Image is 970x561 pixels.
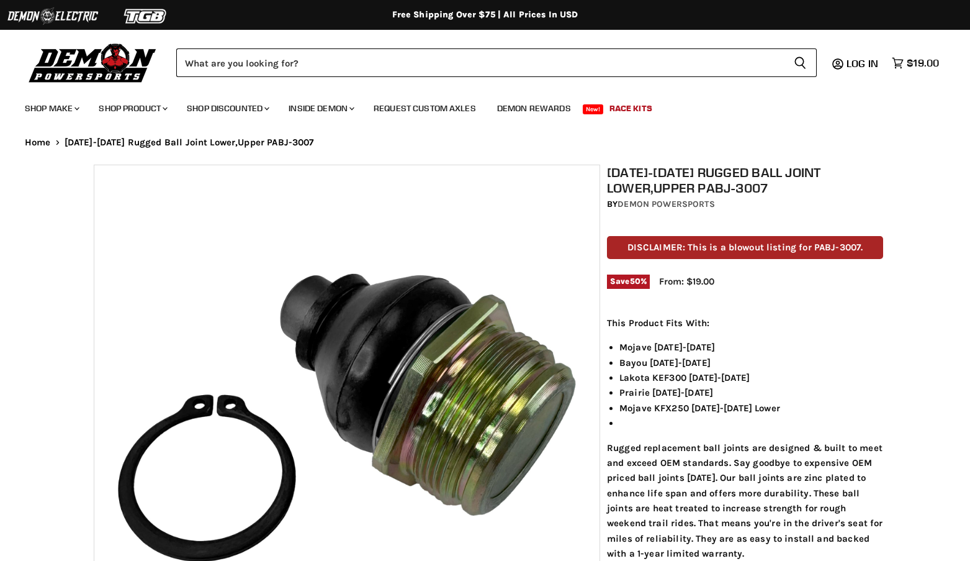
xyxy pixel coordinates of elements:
[619,385,883,400] li: Prairie [DATE]-[DATE]
[607,198,883,211] div: by
[619,340,883,355] li: Mojave [DATE]-[DATE]
[600,96,662,121] a: Race Kits
[25,137,51,148] a: Home
[847,57,878,70] span: Log in
[617,199,714,209] a: Demon Powersports
[607,275,650,288] span: Save %
[16,91,936,121] ul: Main menu
[607,316,883,331] p: This Product Fits With:
[177,96,277,121] a: Shop Discounted
[16,96,87,121] a: Shop Make
[630,276,640,286] span: 50
[488,96,580,121] a: Demon Rewards
[784,48,817,77] button: Search
[6,4,99,28] img: Demon Electric Logo 2
[25,40,161,84] img: Demon Powersports
[659,276,714,287] span: From: $19.00
[176,48,817,77] form: Product
[364,96,485,121] a: Request Custom Axles
[99,4,192,28] img: TGB Logo 2
[279,96,362,121] a: Inside Demon
[65,137,314,148] span: [DATE]-[DATE] Rugged Ball Joint Lower,Upper PABJ-3007
[89,96,175,121] a: Shop Product
[619,401,883,416] li: Mojave KFX250 [DATE]-[DATE] Lower
[607,236,883,259] p: DISCLAIMER: This is a blowout listing for PABJ-3007.
[176,48,784,77] input: Search
[607,165,883,196] h1: [DATE]-[DATE] Rugged Ball Joint Lower,Upper PABJ-3007
[841,58,886,69] a: Log in
[583,104,604,114] span: New!
[619,370,883,385] li: Lakota KEF300 [DATE]-[DATE]
[907,57,939,69] span: $19.00
[886,54,945,72] a: $19.00
[619,355,883,370] li: Bayou [DATE]-[DATE]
